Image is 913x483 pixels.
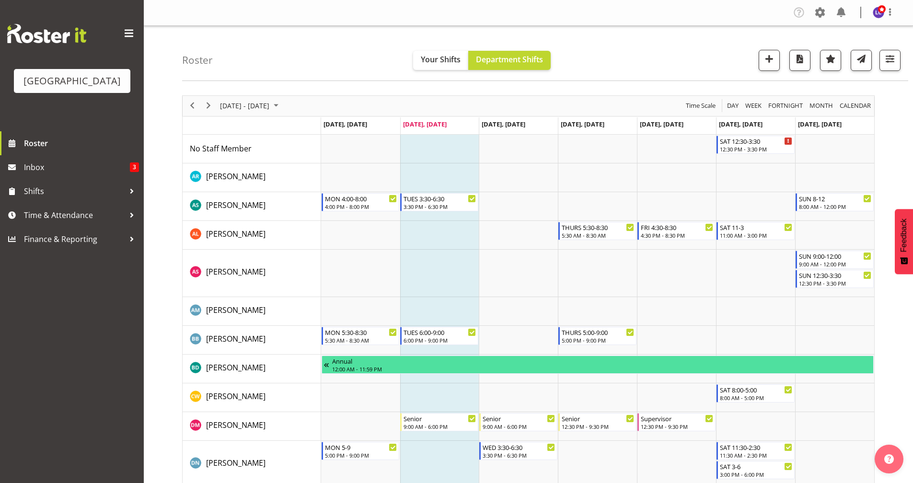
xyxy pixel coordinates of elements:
[468,51,551,70] button: Department Shifts
[183,192,321,221] td: Ajay Smith resource
[325,336,397,344] div: 5:30 AM - 8:30 AM
[421,54,461,65] span: Your Shifts
[404,414,476,423] div: Senior
[562,327,634,337] div: THURS 5:00-9:00
[796,251,874,269] div: Alex Sansom"s event - SUN 9:00-12:00 Begin From Sunday, August 31, 2025 at 9:00:00 AM GMT+12:00 E...
[206,362,266,373] span: [PERSON_NAME]
[820,50,841,71] button: Highlight an important date within the roster.
[799,270,871,280] div: SUN 12:30-3:30
[799,260,871,268] div: 9:00 AM - 12:00 PM
[206,229,266,239] span: [PERSON_NAME]
[726,100,740,112] span: Day
[206,333,266,345] a: [PERSON_NAME]
[200,96,217,116] div: next period
[483,414,555,423] div: Senior
[562,336,634,344] div: 5:00 PM - 9:00 PM
[322,442,400,460] div: Drew Nielsen"s event - MON 5-9 Begin From Monday, August 25, 2025 at 5:00:00 PM GMT+12:00 Ends At...
[717,136,795,154] div: No Staff Member"s event - SAT 12:30-3:30 Begin From Saturday, August 30, 2025 at 12:30:00 PM GMT+...
[404,423,476,430] div: 9:00 AM - 6:00 PM
[720,442,792,452] div: SAT 11:30-2:30
[562,414,634,423] div: Senior
[717,461,795,479] div: Drew Nielsen"s event - SAT 3-6 Begin From Saturday, August 30, 2025 at 3:00:00 PM GMT+12:00 Ends ...
[206,458,266,468] span: [PERSON_NAME]
[206,199,266,211] a: [PERSON_NAME]
[206,457,266,469] a: [PERSON_NAME]
[767,100,805,112] button: Fortnight
[720,231,792,239] div: 11:00 AM - 3:00 PM
[796,193,874,211] div: Ajay Smith"s event - SUN 8-12 Begin From Sunday, August 31, 2025 at 8:00:00 AM GMT+12:00 Ends At ...
[206,391,266,402] span: [PERSON_NAME]
[183,135,321,163] td: No Staff Member resource
[641,423,713,430] div: 12:30 PM - 9:30 PM
[720,461,792,471] div: SAT 3-6
[325,194,397,203] div: MON 4:00-8:00
[726,100,740,112] button: Timeline Day
[561,120,604,128] span: [DATE], [DATE]
[404,327,476,337] div: TUES 6:00-9:00
[404,194,476,203] div: TUES 3:30-6:30
[325,327,397,337] div: MON 5:30-8:30
[206,171,266,182] span: [PERSON_NAME]
[206,304,266,316] a: [PERSON_NAME]
[322,193,400,211] div: Ajay Smith"s event - MON 4:00-8:00 Begin From Monday, August 25, 2025 at 4:00:00 PM GMT+12:00 End...
[839,100,872,112] span: calendar
[206,228,266,240] a: [PERSON_NAME]
[325,451,397,459] div: 5:00 PM - 9:00 PM
[895,209,913,274] button: Feedback - Show survey
[24,208,125,222] span: Time & Attendance
[799,251,871,261] div: SUN 9:00-12:00
[483,423,555,430] div: 9:00 AM - 6:00 PM
[7,24,86,43] img: Rosterit website logo
[720,471,792,478] div: 3:00 PM - 6:00 PM
[641,231,713,239] div: 4:30 PM - 8:30 PM
[717,442,795,460] div: Drew Nielsen"s event - SAT 11:30-2:30 Begin From Saturday, August 30, 2025 at 11:30:00 AM GMT+12:...
[637,222,716,240] div: Alex Laverty"s event - FRI 4:30-8:30 Begin From Friday, August 29, 2025 at 4:30:00 PM GMT+12:00 E...
[24,160,130,174] span: Inbox
[558,413,636,431] div: Devon Morris-Brown"s event - Senior Begin From Thursday, August 28, 2025 at 12:30:00 PM GMT+12:00...
[720,385,792,394] div: SAT 8:00-5:00
[641,414,713,423] div: Supervisor
[799,279,871,287] div: 12:30 PM - 3:30 PM
[206,200,266,210] span: [PERSON_NAME]
[400,327,478,345] div: Bradley Barton"s event - TUES 6:00-9:00 Begin From Tuesday, August 26, 2025 at 6:00:00 PM GMT+12:...
[206,362,266,373] a: [PERSON_NAME]
[684,100,717,112] button: Time Scale
[183,163,321,192] td: Addison Robertson resource
[332,356,871,366] div: Annual
[717,384,795,402] div: Cain Wilson"s event - SAT 8:00-5:00 Begin From Saturday, August 30, 2025 at 8:00:00 AM GMT+12:00 ...
[900,218,908,252] span: Feedback
[24,184,125,198] span: Shifts
[759,50,780,71] button: Add a new shift
[685,100,717,112] span: Time Scale
[322,327,400,345] div: Bradley Barton"s event - MON 5:30-8:30 Begin From Monday, August 25, 2025 at 5:30:00 AM GMT+12:00...
[413,51,468,70] button: Your Shifts
[720,222,792,232] div: SAT 11-3
[720,394,792,402] div: 8:00 AM - 5:00 PM
[744,100,763,112] button: Timeline Week
[217,96,284,116] div: August 25 - 31, 2025
[720,136,792,146] div: SAT 12:30-3:30
[202,100,215,112] button: Next
[720,451,792,459] div: 11:30 AM - 2:30 PM
[796,270,874,288] div: Alex Sansom"s event - SUN 12:30-3:30 Begin From Sunday, August 31, 2025 at 12:30:00 PM GMT+12:00 ...
[403,120,447,128] span: [DATE], [DATE]
[183,297,321,326] td: Angus McLeay resource
[130,162,139,172] span: 3
[190,143,252,154] a: No Staff Member
[182,55,213,66] h4: Roster
[206,305,266,315] span: [PERSON_NAME]
[562,222,634,232] div: THURS 5:30-8:30
[479,413,557,431] div: Devon Morris-Brown"s event - Senior Begin From Wednesday, August 27, 2025 at 9:00:00 AM GMT+12:00...
[183,355,321,383] td: Braedyn Dykes resource
[404,336,476,344] div: 6:00 PM - 9:00 PM
[23,74,121,88] div: [GEOGRAPHIC_DATA]
[483,451,555,459] div: 3:30 PM - 6:30 PM
[640,120,683,128] span: [DATE], [DATE]
[873,7,884,18] img: laurie-cook11580.jpg
[206,419,266,431] a: [PERSON_NAME]
[838,100,873,112] button: Month
[183,221,321,250] td: Alex Laverty resource
[186,100,199,112] button: Previous
[324,120,367,128] span: [DATE], [DATE]
[400,413,478,431] div: Devon Morris-Brown"s event - Senior Begin From Tuesday, August 26, 2025 at 9:00:00 AM GMT+12:00 E...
